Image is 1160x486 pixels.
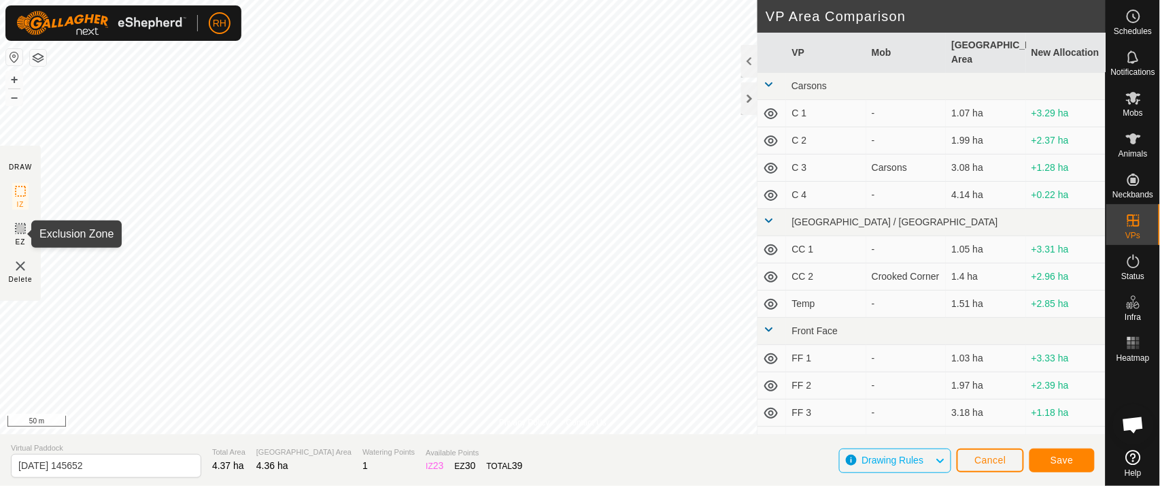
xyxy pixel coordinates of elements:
[1026,236,1106,263] td: +3.31 ha
[9,274,33,285] span: Delete
[256,460,288,471] span: 4.36 ha
[566,417,607,429] a: Contact Us
[957,449,1024,472] button: Cancel
[872,297,940,311] div: -
[866,33,946,73] th: Mob
[786,33,866,73] th: VP
[872,351,940,366] div: -
[512,460,523,471] span: 39
[1125,313,1141,321] span: Infra
[946,291,1025,318] td: 1.51 ha
[362,447,415,458] span: Watering Points
[17,199,24,210] span: IZ
[946,236,1025,263] td: 1.05 ha
[786,400,866,427] td: FF 3
[786,182,866,209] td: C 4
[499,417,550,429] a: Privacy Policy
[872,188,940,202] div: -
[426,459,443,473] div: IZ
[1026,427,1106,454] td: +0.35 ha
[433,460,444,471] span: 23
[786,236,866,263] td: CC 1
[1123,109,1143,117] span: Mobs
[946,155,1025,182] td: 3.08 ha
[872,161,940,175] div: Carsons
[786,263,866,291] td: CC 2
[16,237,26,247] span: EZ
[1116,354,1150,362] span: Heatmap
[1026,100,1106,127] td: +3.29 ha
[1111,68,1155,76] span: Notifications
[1114,27,1152,35] span: Schedules
[946,427,1025,454] td: 4.01 ha
[1051,455,1074,466] span: Save
[872,133,940,148] div: -
[1026,400,1106,427] td: +1.18 ha
[946,400,1025,427] td: 3.18 ha
[786,427,866,454] td: FF 4
[212,447,245,458] span: Total Area
[1125,469,1142,477] span: Help
[212,460,244,471] span: 4.37 ha
[1026,33,1106,73] th: New Allocation
[946,127,1025,155] td: 1.99 ha
[1029,449,1095,472] button: Save
[786,100,866,127] td: C 1
[1026,155,1106,182] td: +1.28 ha
[1106,444,1160,483] a: Help
[465,460,476,471] span: 30
[1125,231,1140,240] span: VPs
[1112,191,1153,199] span: Neckbands
[946,345,1025,372] td: 1.03 ha
[213,16,226,31] span: RH
[872,106,940,120] div: -
[872,242,940,257] div: -
[974,455,1006,466] span: Cancel
[1026,291,1106,318] td: +2.85 ha
[946,263,1025,291] td: 1.4 ha
[6,89,22,106] button: –
[1119,150,1148,158] span: Animals
[426,447,522,459] span: Available Points
[786,155,866,182] td: C 3
[946,182,1025,209] td: 4.14 ha
[786,345,866,372] td: FF 1
[1026,127,1106,155] td: +2.37 ha
[791,216,997,227] span: [GEOGRAPHIC_DATA] / [GEOGRAPHIC_DATA]
[872,270,940,284] div: Crooked Corner
[11,442,201,454] span: Virtual Paddock
[6,71,22,88] button: +
[946,33,1025,73] th: [GEOGRAPHIC_DATA] Area
[862,455,923,466] span: Drawing Rules
[766,8,1106,25] h2: VP Area Comparison
[946,372,1025,400] td: 1.97 ha
[1026,263,1106,291] td: +2.96 ha
[9,162,32,172] div: DRAW
[786,372,866,400] td: FF 2
[1026,345,1106,372] td: +3.33 ha
[786,291,866,318] td: Temp
[16,11,186,35] img: Gallagher Logo
[487,459,523,473] div: TOTAL
[12,258,29,274] img: VP
[791,325,838,336] span: Front Face
[1026,182,1106,209] td: +0.22 ha
[872,378,940,393] div: -
[362,460,368,471] span: 1
[455,459,476,473] div: EZ
[1026,372,1106,400] td: +2.39 ha
[872,406,940,420] div: -
[1113,404,1154,445] a: Open chat
[791,80,827,91] span: Carsons
[6,49,22,65] button: Reset Map
[30,50,46,66] button: Map Layers
[946,100,1025,127] td: 1.07 ha
[786,127,866,155] td: C 2
[1121,272,1144,280] span: Status
[256,447,352,458] span: [GEOGRAPHIC_DATA] Area
[872,433,940,447] div: -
